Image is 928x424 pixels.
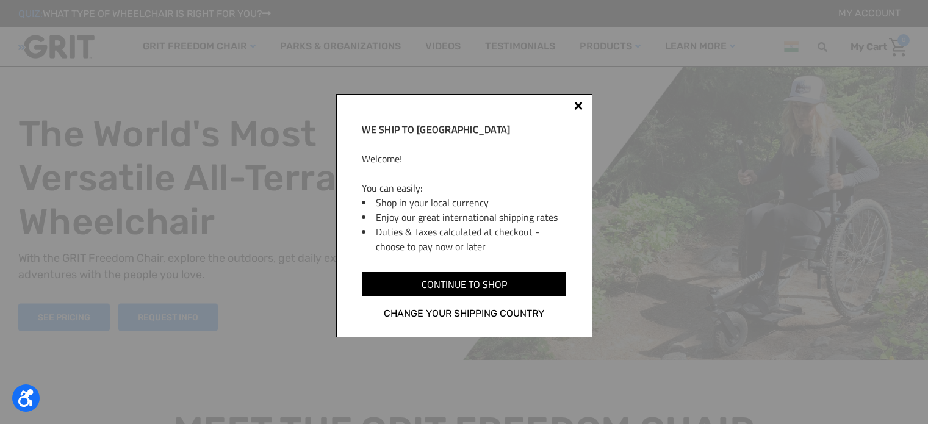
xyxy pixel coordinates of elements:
[376,195,566,210] li: Shop in your local currency
[865,345,923,403] iframe: Tidio Chat
[376,210,566,225] li: Enjoy our great international shipping rates
[362,122,566,137] h2: We ship to [GEOGRAPHIC_DATA]
[362,272,566,296] input: Continue to shop
[362,306,566,322] a: Change your shipping country
[362,181,566,195] p: You can easily:
[376,225,566,254] li: Duties & Taxes calculated at checkout - choose to pay now or later
[362,151,566,166] p: Welcome!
